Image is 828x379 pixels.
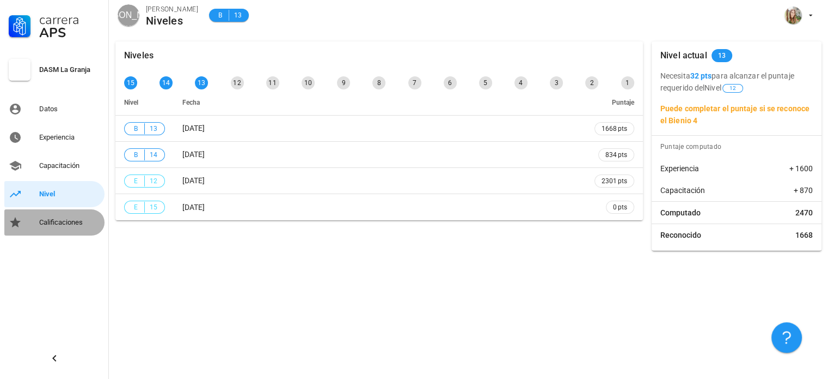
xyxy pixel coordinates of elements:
[124,99,138,106] span: Nivel
[131,202,140,213] span: E
[39,218,100,227] div: Calificaciones
[146,15,198,27] div: Niveles
[39,105,100,113] div: Datos
[660,185,705,196] span: Capacitación
[479,76,492,89] div: 5
[146,4,198,15] div: [PERSON_NAME]
[39,190,100,198] div: Nivel
[605,149,627,160] span: 834 pts
[149,202,158,213] span: 15
[660,104,809,125] b: Puede completar el puntaje si se reconoce el Bienio 4
[4,181,105,207] a: Nivel
[266,76,279,89] div: 11
[93,4,164,26] span: [PERSON_NAME]
[39,13,100,26] div: Carrera
[182,99,200,106] span: Fecha
[621,76,634,89] div: 1
[231,76,244,89] div: 12
[124,41,154,70] div: Niveles
[234,10,242,21] span: 13
[149,149,158,160] span: 14
[149,176,158,187] span: 12
[182,176,205,185] span: [DATE]
[444,76,457,89] div: 6
[4,124,105,151] a: Experiencia
[182,203,205,212] span: [DATE]
[39,65,100,74] div: DASM La Granja
[602,176,627,187] span: 2301 pts
[131,123,140,134] span: B
[302,76,315,89] div: 10
[660,41,707,70] div: Nivel actual
[124,76,137,89] div: 15
[195,76,208,89] div: 13
[656,136,821,158] div: Puntaje computado
[216,10,224,21] span: B
[39,133,100,142] div: Experiencia
[131,149,140,160] span: B
[660,70,813,94] p: Necesita para alcanzar el puntaje requerido del
[182,150,205,159] span: [DATE]
[789,163,813,174] span: + 1600
[115,89,174,116] th: Nivel
[550,76,563,89] div: 3
[718,49,726,62] span: 13
[613,202,627,213] span: 0 pts
[182,124,205,133] span: [DATE]
[794,185,813,196] span: + 870
[337,76,350,89] div: 9
[118,4,139,26] div: avatar
[131,176,140,187] span: E
[4,96,105,122] a: Datos
[612,99,634,106] span: Puntaje
[149,123,158,134] span: 13
[514,76,528,89] div: 4
[660,207,701,218] span: Computado
[174,89,586,116] th: Fecha
[4,209,105,236] a: Calificaciones
[372,76,385,89] div: 8
[160,76,173,89] div: 14
[4,153,105,179] a: Capacitación
[660,163,699,174] span: Experiencia
[585,76,598,89] div: 2
[586,89,643,116] th: Puntaje
[39,161,100,170] div: Capacitación
[795,207,813,218] span: 2470
[690,71,712,80] b: 32 pts
[660,230,701,240] span: Reconocido
[602,123,627,134] span: 1668 pts
[729,85,736,92] span: 12
[408,76,421,89] div: 7
[704,83,744,92] span: Nivel
[39,26,100,39] div: APS
[795,230,813,240] span: 1668
[784,7,802,24] div: avatar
